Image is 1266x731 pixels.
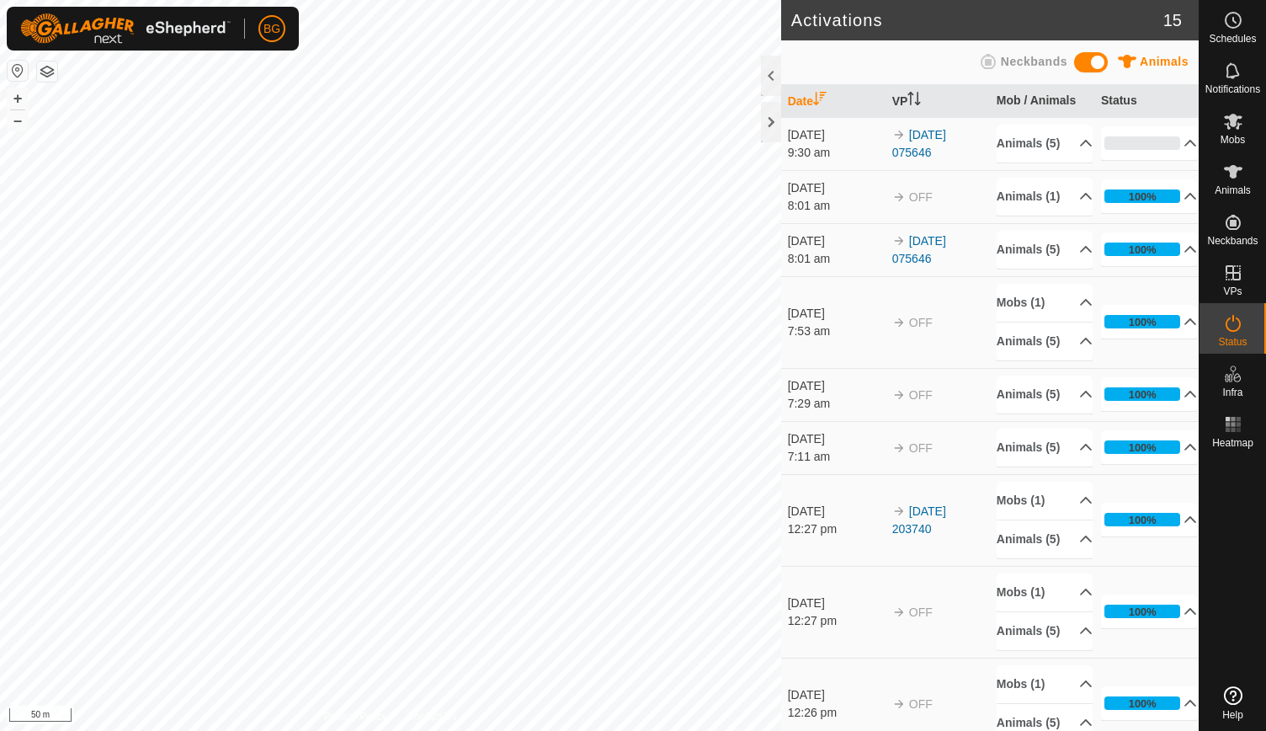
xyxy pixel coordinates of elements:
button: Map Layers [37,61,57,82]
span: OFF [909,190,933,204]
button: Reset Map [8,61,28,81]
button: – [8,110,28,131]
p-accordion-header: Animals (5) [997,231,1093,269]
img: arrow [892,316,906,329]
span: OFF [909,697,933,711]
th: Date [781,85,886,118]
p-accordion-header: Animals (5) [997,429,1093,467]
div: [DATE] [788,686,884,704]
div: 100% [1104,315,1180,328]
img: arrow [892,441,906,455]
div: 100% [1129,696,1157,712]
span: Help [1222,710,1243,720]
div: 12:27 pm [788,520,884,538]
div: [DATE] [788,179,884,197]
img: arrow [892,697,906,711]
div: 7:53 am [788,323,884,340]
div: 100% [1104,605,1180,618]
span: Infra [1222,387,1242,398]
div: [DATE] [788,595,884,612]
div: [DATE] [788,377,884,395]
div: 100% [1104,696,1180,710]
p-sorticon: Activate to sort [813,94,827,108]
p-accordion-header: 100% [1101,179,1197,213]
div: 7:11 am [788,448,884,466]
div: 100% [1129,604,1157,620]
span: Neckbands [1001,55,1067,68]
p-accordion-header: Animals (5) [997,520,1093,558]
span: BG [263,20,280,38]
div: 100% [1129,440,1157,456]
div: [DATE] [788,503,884,520]
div: [DATE] [788,430,884,448]
span: Neckbands [1207,236,1258,246]
span: OFF [909,441,933,455]
span: Status [1218,337,1247,347]
h2: Activations [791,10,1163,30]
p-accordion-header: Mobs (1) [997,284,1093,322]
p-accordion-header: Animals (1) [997,178,1093,216]
div: [DATE] [788,232,884,250]
img: arrow [892,388,906,402]
div: 8:01 am [788,250,884,268]
span: Schedules [1209,34,1256,44]
p-accordion-header: Mobs (1) [997,665,1093,703]
span: OFF [909,316,933,329]
span: Notifications [1205,84,1260,94]
span: Animals [1140,55,1189,68]
div: 8:01 am [788,197,884,215]
a: Privacy Policy [324,709,387,724]
p-accordion-header: 100% [1101,430,1197,464]
div: 0% [1104,136,1180,150]
div: 100% [1104,440,1180,454]
a: Contact Us [407,709,457,724]
div: 100% [1104,387,1180,401]
p-accordion-header: 100% [1101,305,1197,339]
p-accordion-header: 0% [1101,126,1197,160]
div: 100% [1104,513,1180,526]
div: 9:30 am [788,144,884,162]
p-accordion-header: Mobs (1) [997,574,1093,611]
div: 100% [1129,387,1157,403]
img: Gallagher Logo [20,13,231,44]
div: 100% [1104,243,1180,256]
th: VP [886,85,990,118]
span: Mobs [1221,135,1245,145]
div: 100% [1104,189,1180,203]
img: arrow [892,504,906,518]
div: 100% [1129,189,1157,205]
span: OFF [909,606,933,619]
div: [DATE] [788,126,884,144]
div: 100% [1129,242,1157,258]
p-accordion-header: 100% [1101,686,1197,720]
div: [DATE] [788,305,884,323]
div: 7:29 am [788,395,884,413]
th: Status [1094,85,1199,118]
img: arrow [892,606,906,619]
img: arrow [892,128,906,141]
p-accordion-header: 100% [1101,232,1197,266]
a: [DATE] 075646 [892,234,946,265]
p-accordion-header: Animals (5) [997,376,1093,414]
p-accordion-header: 100% [1101,377,1197,411]
button: + [8,88,28,109]
span: Heatmap [1212,438,1253,448]
a: [DATE] 075646 [892,128,946,159]
p-sorticon: Activate to sort [907,94,921,108]
a: [DATE] 203740 [892,504,946,536]
div: 100% [1129,314,1157,330]
p-accordion-header: 100% [1101,595,1197,628]
img: arrow [892,190,906,204]
p-accordion-header: Animals (5) [997,323,1093,360]
div: 100% [1129,512,1157,528]
span: OFF [909,388,933,402]
th: Mob / Animals [990,85,1094,118]
div: 12:27 pm [788,612,884,630]
span: VPs [1223,286,1242,296]
span: 15 [1163,8,1182,33]
p-accordion-header: Animals (5) [997,125,1093,163]
img: arrow [892,234,906,248]
a: Help [1200,680,1266,727]
p-accordion-header: 100% [1101,503,1197,536]
span: Animals [1215,185,1251,195]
